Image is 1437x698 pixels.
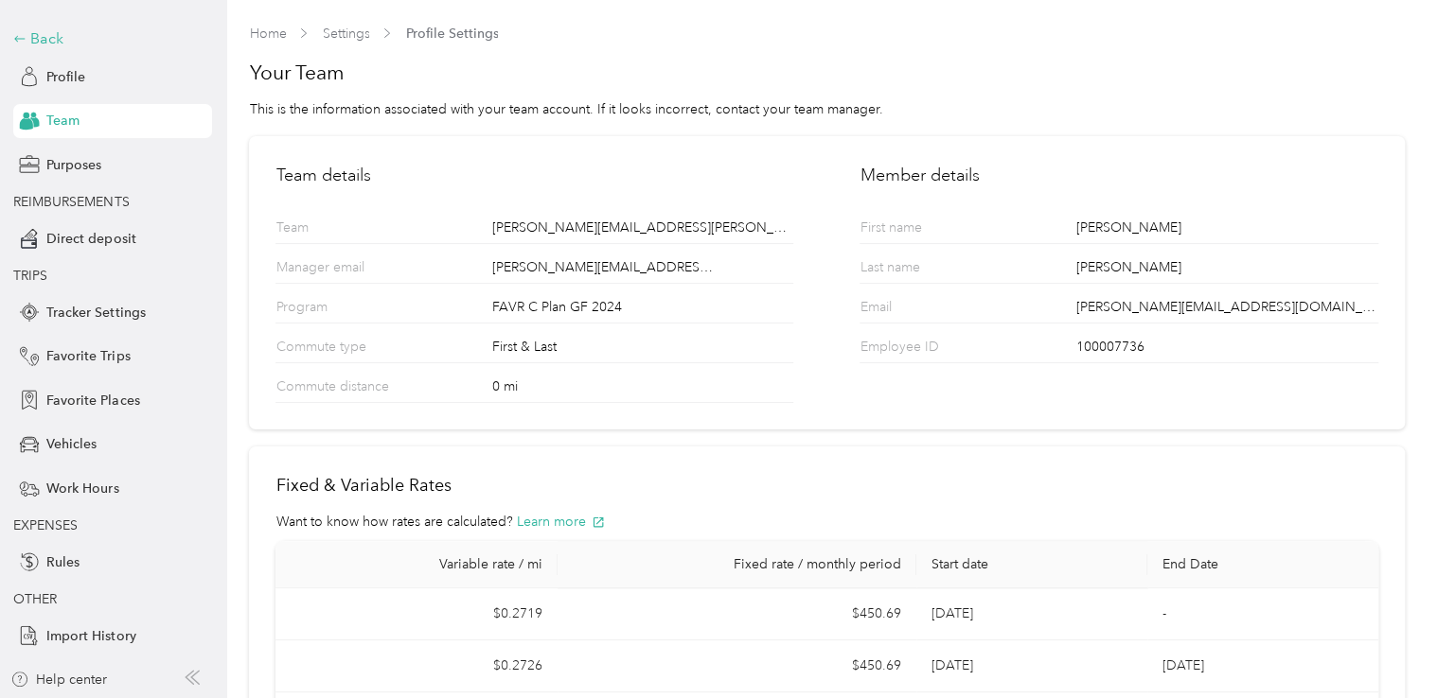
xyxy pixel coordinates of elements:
[1075,257,1377,283] div: [PERSON_NAME]
[916,588,1147,640] td: [DATE]
[13,27,203,50] div: Back
[46,155,101,175] span: Purposes
[558,588,916,640] td: $450.69
[1075,218,1377,243] div: [PERSON_NAME]
[516,512,605,532] button: Learn more
[275,376,421,402] p: Commute distance
[275,163,793,188] h2: Team details
[1075,337,1377,362] div: 100007736
[491,337,793,362] div: First & Last
[13,194,129,210] span: REIMBURSEMENTS
[558,640,916,692] td: $450.69
[275,541,558,588] th: Variable rate / mi
[491,297,793,323] div: FAVR C Plan GF 2024
[46,303,145,323] span: Tracker Settings
[249,26,286,42] a: Home
[916,640,1147,692] td: [DATE]
[13,517,78,533] span: EXPENSES
[275,218,421,243] p: Team
[249,60,1404,86] h1: Your Team
[275,473,1377,498] h2: Fixed & Variable Rates
[46,552,80,572] span: Rules
[860,257,1005,283] p: Last name
[275,297,421,323] p: Program
[13,591,57,607] span: OTHER
[491,218,793,243] div: [PERSON_NAME][EMAIL_ADDRESS][PERSON_NAME][DOMAIN_NAME]
[405,24,498,44] span: Profile Settings
[860,337,1005,362] p: Employee ID
[46,391,139,410] span: Favorite Places
[46,479,118,498] span: Work Hours
[10,670,107,689] button: Help center
[322,26,369,42] a: Settings
[275,257,421,283] p: Manager email
[1331,592,1437,698] iframe: Everlance-gr Chat Button Frame
[916,541,1147,588] th: Start date
[13,268,47,284] span: TRIPS
[1147,588,1378,640] td: -
[46,67,85,87] span: Profile
[1147,541,1378,588] th: End Date
[558,541,916,588] th: Fixed rate / monthly period
[860,163,1377,188] h2: Member details
[275,640,558,692] td: $0.2726
[275,588,558,640] td: $0.2719
[860,218,1005,243] p: First name
[491,376,793,402] div: 0 mi
[275,512,1377,532] div: Want to know how rates are calculated?
[491,257,718,277] span: [PERSON_NAME][EMAIL_ADDRESS][PERSON_NAME][DOMAIN_NAME]
[46,434,97,454] span: Vehicles
[46,111,80,131] span: Team
[860,297,1005,323] p: Email
[275,337,421,362] p: Commute type
[46,229,135,249] span: Direct deposit
[46,346,130,366] span: Favorite Trips
[1147,640,1378,692] td: [DATE]
[249,99,1404,119] div: This is the information associated with your team account. If it looks incorrect, contact your te...
[46,626,135,646] span: Import History
[1075,297,1377,323] div: [PERSON_NAME][EMAIL_ADDRESS][DOMAIN_NAME]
